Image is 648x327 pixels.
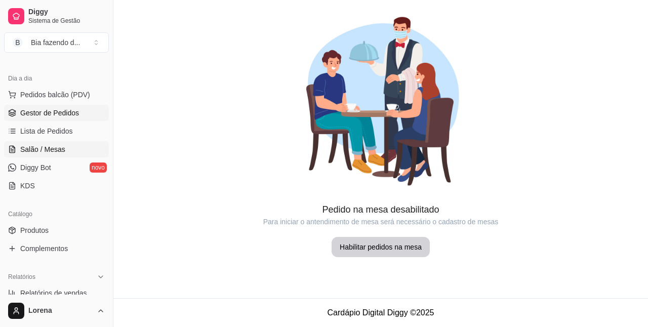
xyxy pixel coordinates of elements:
span: Produtos [20,225,49,235]
a: DiggySistema de Gestão [4,4,109,28]
div: Dia a dia [4,70,109,87]
article: Para iniciar o antendimento de mesa será necessário o cadastro de mesas [113,217,648,227]
a: Gestor de Pedidos [4,105,109,121]
div: Bia fazendo d ... [31,37,80,48]
span: Lorena [28,306,93,315]
a: Relatórios de vendas [4,285,109,301]
span: KDS [20,181,35,191]
button: Lorena [4,299,109,323]
button: Habilitar pedidos na mesa [332,237,430,257]
a: Diggy Botnovo [4,159,109,176]
a: KDS [4,178,109,194]
span: Gestor de Pedidos [20,108,79,118]
button: Select a team [4,32,109,53]
article: Pedido na mesa desabilitado [113,202,648,217]
div: Catálogo [4,206,109,222]
button: Pedidos balcão (PDV) [4,87,109,103]
span: Complementos [20,243,68,254]
span: Diggy Bot [20,162,51,173]
span: Lista de Pedidos [20,126,73,136]
a: Lista de Pedidos [4,123,109,139]
span: Relatórios [8,273,35,281]
span: B [13,37,23,48]
span: Diggy [28,8,105,17]
span: Pedidos balcão (PDV) [20,90,90,100]
a: Complementos [4,240,109,257]
footer: Cardápio Digital Diggy © 2025 [113,298,648,327]
span: Relatórios de vendas [20,288,87,298]
a: Produtos [4,222,109,238]
span: Salão / Mesas [20,144,65,154]
span: Sistema de Gestão [28,17,105,25]
a: Salão / Mesas [4,141,109,157]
